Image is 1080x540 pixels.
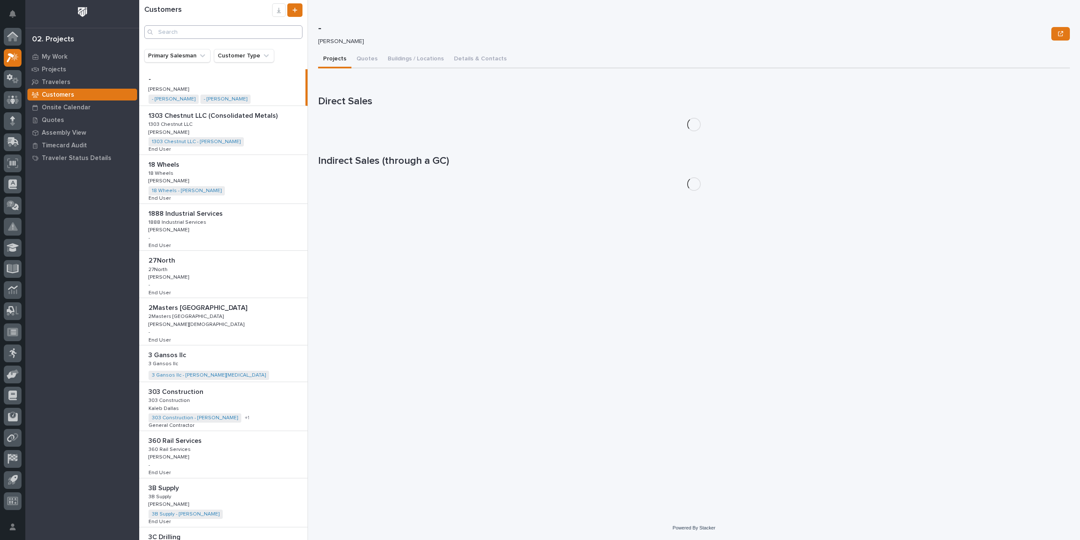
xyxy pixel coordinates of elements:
[139,69,308,106] a: -- [PERSON_NAME][PERSON_NAME] - [PERSON_NAME] - [PERSON_NAME]
[148,359,180,367] p: 3 Gansos llc
[25,63,139,76] a: Projects
[148,282,150,288] p: -
[148,128,191,136] p: [PERSON_NAME]
[148,320,246,328] p: [PERSON_NAME][DEMOGRAPHIC_DATA]
[139,155,308,204] a: 18 Wheels18 Wheels 18 Wheels18 Wheels [PERSON_NAME][PERSON_NAME] 18 Wheels - [PERSON_NAME] End Us...
[148,435,203,445] p: 360 Rail Services
[204,96,247,102] a: - [PERSON_NAME]
[318,51,351,68] button: Projects
[139,298,308,345] a: 2Masters [GEOGRAPHIC_DATA]2Masters [GEOGRAPHIC_DATA] 2Masters [GEOGRAPHIC_DATA]2Masters [GEOGRAPH...
[148,312,225,320] p: 2Masters [GEOGRAPHIC_DATA]
[148,492,173,500] p: 3B Supply
[144,49,211,62] button: Primary Salesman
[148,421,196,429] p: General Contractor
[139,204,308,251] a: 1888 Industrial Services1888 Industrial Services 1888 Industrial Services1888 Industrial Services...
[148,241,173,249] p: End User
[152,139,240,145] a: 1303 Chestnut LLC - [PERSON_NAME]
[25,76,139,88] a: Travelers
[152,415,238,421] a: 303 Construction - [PERSON_NAME]
[148,336,173,343] p: End User
[148,386,205,396] p: 303 Construction
[42,53,67,61] p: My Work
[148,265,169,273] p: 27North
[148,350,188,359] p: 3 Gansos llc
[139,431,308,478] a: 360 Rail Services360 Rail Services 360 Rail Services360 Rail Services [PERSON_NAME][PERSON_NAME] ...
[25,114,139,126] a: Quotes
[42,129,86,137] p: Assembly View
[318,95,1070,108] h1: Direct Sales
[139,106,308,155] a: 1303 Chestnut LLC (Consolidated Metals)1303 Chestnut LLC (Consolidated Metals) 1303 Chestnut LLC1...
[42,91,74,99] p: Customers
[42,142,87,149] p: Timecard Audit
[148,517,173,525] p: End User
[11,10,22,24] div: Notifications
[144,5,272,15] h1: Customers
[25,139,139,152] a: Timecard Audit
[152,372,266,378] a: 3 Gansos llc - [PERSON_NAME][MEDICAL_DATA]
[42,104,91,111] p: Onsite Calendar
[42,117,64,124] p: Quotes
[42,79,70,86] p: Travelers
[318,22,1048,35] p: -
[148,208,224,218] p: 1888 Industrial Services
[318,38,1045,45] p: [PERSON_NAME]
[25,152,139,164] a: Traveler Status Details
[139,251,308,298] a: 27North27North 27North27North [PERSON_NAME][PERSON_NAME] -End UserEnd User
[148,225,191,233] p: [PERSON_NAME]
[42,155,111,162] p: Traveler Status Details
[148,453,191,460] p: [PERSON_NAME]
[152,188,221,194] a: 18 Wheels - [PERSON_NAME]
[25,126,139,139] a: Assembly View
[383,51,449,68] button: Buildings / Locations
[139,345,308,382] a: 3 Gansos llc3 Gansos llc 3 Gansos llc3 Gansos llc 3 Gansos llc - [PERSON_NAME][MEDICAL_DATA]
[25,88,139,101] a: Customers
[148,500,191,507] p: [PERSON_NAME]
[148,85,191,92] p: [PERSON_NAME]
[148,468,173,476] p: End User
[148,120,194,128] p: 1303 Chestnut LLC
[148,176,191,184] p: [PERSON_NAME]
[148,329,150,335] p: -
[148,159,181,169] p: 18 Wheels
[148,404,181,412] p: Kaleb Dallas
[148,110,279,120] p: 1303 Chestnut LLC (Consolidated Metals)
[148,235,150,241] p: -
[25,50,139,63] a: My Work
[148,462,150,468] p: -
[245,415,249,421] span: + 1
[148,483,181,492] p: 3B Supply
[214,49,274,62] button: Customer Type
[32,35,74,44] div: 02. Projects
[148,169,175,176] p: 18 Wheels
[148,396,192,404] p: 303 Construction
[152,96,195,102] a: - [PERSON_NAME]
[351,51,383,68] button: Quotes
[148,445,192,453] p: 360 Rail Services
[148,288,173,296] p: End User
[42,66,66,73] p: Projects
[148,302,249,312] p: 2Masters [GEOGRAPHIC_DATA]
[148,194,173,201] p: End User
[449,51,512,68] button: Details & Contacts
[4,5,22,23] button: Notifications
[148,73,153,83] p: -
[148,273,191,280] p: [PERSON_NAME]
[148,218,208,225] p: 1888 Industrial Services
[144,25,302,39] input: Search
[139,382,308,431] a: 303 Construction303 Construction 303 Construction303 Construction Kaleb DallasKaleb Dallas 303 Co...
[672,525,715,530] a: Powered By Stacker
[139,478,308,527] a: 3B Supply3B Supply 3B Supply3B Supply [PERSON_NAME][PERSON_NAME] 3B Supply - [PERSON_NAME] End Us...
[25,101,139,114] a: Onsite Calendar
[75,4,90,20] img: Workspace Logo
[148,255,177,265] p: 27North
[318,155,1070,167] h1: Indirect Sales (through a GC)
[148,145,173,152] p: End User
[152,511,219,517] a: 3B Supply - [PERSON_NAME]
